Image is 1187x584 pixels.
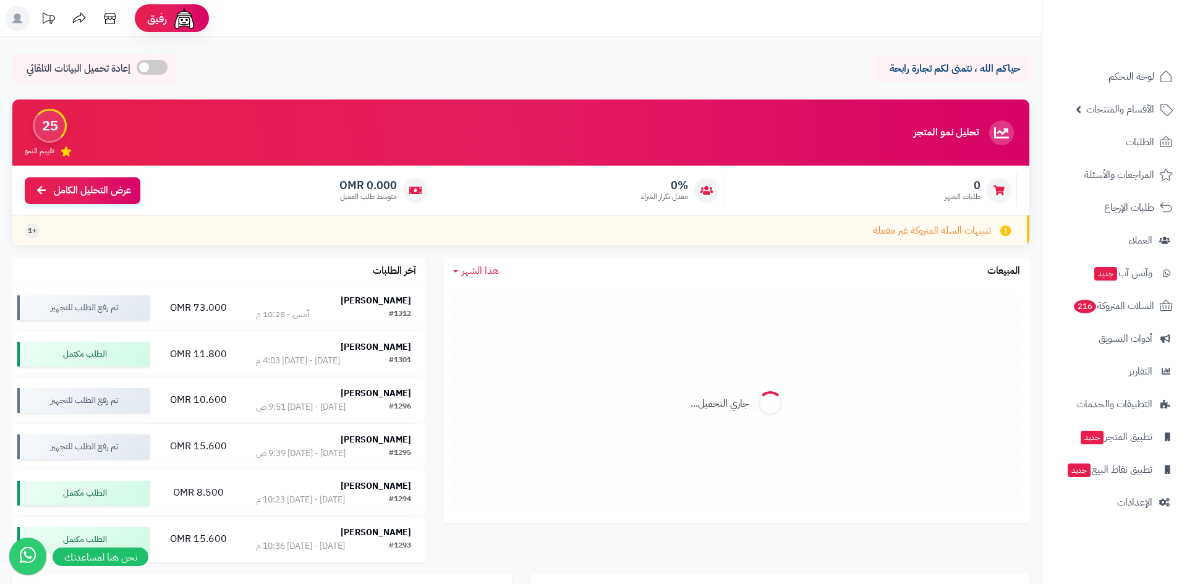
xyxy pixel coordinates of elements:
span: طلبات الإرجاع [1104,199,1154,216]
span: جديد [1081,431,1104,444]
span: رفيق [147,11,167,26]
a: لوحة التحكم [1050,62,1180,91]
div: جاري التحميل... [691,397,749,411]
span: هذا الشهر [462,263,499,278]
a: السلات المتروكة216 [1050,291,1180,321]
span: متوسط طلب العميل [339,192,397,202]
span: الإعدادات [1117,494,1152,511]
div: الطلب مكتمل [17,527,150,552]
span: 0 [945,179,981,192]
img: ai-face.png [172,6,197,31]
span: 0.000 OMR [339,179,397,192]
div: #1296 [389,401,411,413]
div: تم رفع الطلب للتجهيز [17,388,150,413]
span: جديد [1068,463,1091,477]
h3: تحليل نمو المتجر [914,127,979,138]
a: طلبات الإرجاع [1050,193,1180,222]
span: 0% [641,179,688,192]
span: الأقسام والمنتجات [1086,101,1154,118]
strong: [PERSON_NAME] [341,526,411,539]
strong: [PERSON_NAME] [341,480,411,493]
h3: المبيعات [987,266,1020,277]
a: التقارير [1050,357,1180,386]
span: التطبيقات والخدمات [1077,396,1152,413]
td: 15.600 OMR [155,517,242,562]
div: الطلب مكتمل [17,342,150,366]
a: المراجعات والأسئلة [1050,160,1180,190]
span: أدوات التسويق [1099,330,1152,347]
span: 216 [1074,300,1096,313]
a: تطبيق المتجرجديد [1050,422,1180,452]
td: 73.000 OMR [155,285,242,331]
a: عرض التحليل الكامل [25,177,140,204]
div: #1295 [389,447,411,460]
div: [DATE] - [DATE] 9:39 ص [256,447,346,460]
span: جديد [1094,267,1117,281]
div: #1293 [389,540,411,552]
strong: [PERSON_NAME] [341,433,411,446]
a: العملاء [1050,226,1180,255]
td: 15.600 OMR [155,424,242,470]
td: 10.600 OMR [155,378,242,423]
a: هذا الشهر [453,264,499,278]
div: [DATE] - [DATE] 9:51 ص [256,401,346,413]
span: طلبات الشهر [945,192,981,202]
a: الإعدادات [1050,488,1180,517]
a: وآتس آبجديد [1050,258,1180,288]
div: أمس - 10:28 م [256,308,309,321]
a: الطلبات [1050,127,1180,157]
strong: [PERSON_NAME] [341,341,411,353]
span: لوحة التحكم [1108,68,1154,85]
div: [DATE] - [DATE] 4:03 م [256,355,340,367]
strong: [PERSON_NAME] [341,294,411,307]
span: +1 [28,226,36,236]
span: السلات المتروكة [1073,297,1154,315]
div: الطلب مكتمل [17,481,150,506]
span: إعادة تحميل البيانات التلقائي [27,62,130,76]
div: تم رفع الطلب للتجهيز [17,295,150,320]
span: الطلبات [1126,133,1154,151]
p: حياكم الله ، نتمنى لكم تجارة رابحة [884,62,1020,76]
div: #1312 [389,308,411,321]
span: معدل تكرار الشراء [641,192,688,202]
div: [DATE] - [DATE] 10:36 م [256,540,345,552]
strong: [PERSON_NAME] [341,387,411,400]
span: تقييم النمو [25,146,54,156]
a: تطبيق نقاط البيعجديد [1050,455,1180,485]
span: المراجعات والأسئلة [1084,166,1154,184]
div: [DATE] - [DATE] 10:23 م [256,494,345,506]
a: أدوات التسويق [1050,324,1180,353]
div: تم رفع الطلب للتجهيز [17,434,150,459]
td: 8.500 OMR [155,470,242,516]
a: التطبيقات والخدمات [1050,389,1180,419]
span: عرض التحليل الكامل [54,184,131,198]
h3: آخر الطلبات [373,266,416,277]
span: تطبيق نقاط البيع [1066,461,1152,478]
a: تحديثات المنصة [33,6,64,34]
div: #1294 [389,494,411,506]
span: العملاء [1128,232,1152,249]
td: 11.800 OMR [155,331,242,377]
span: وآتس آب [1093,264,1152,282]
span: تطبيق المتجر [1079,428,1152,446]
div: #1301 [389,355,411,367]
span: التقارير [1129,363,1152,380]
span: تنبيهات السلة المتروكة غير مفعلة [873,224,991,238]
